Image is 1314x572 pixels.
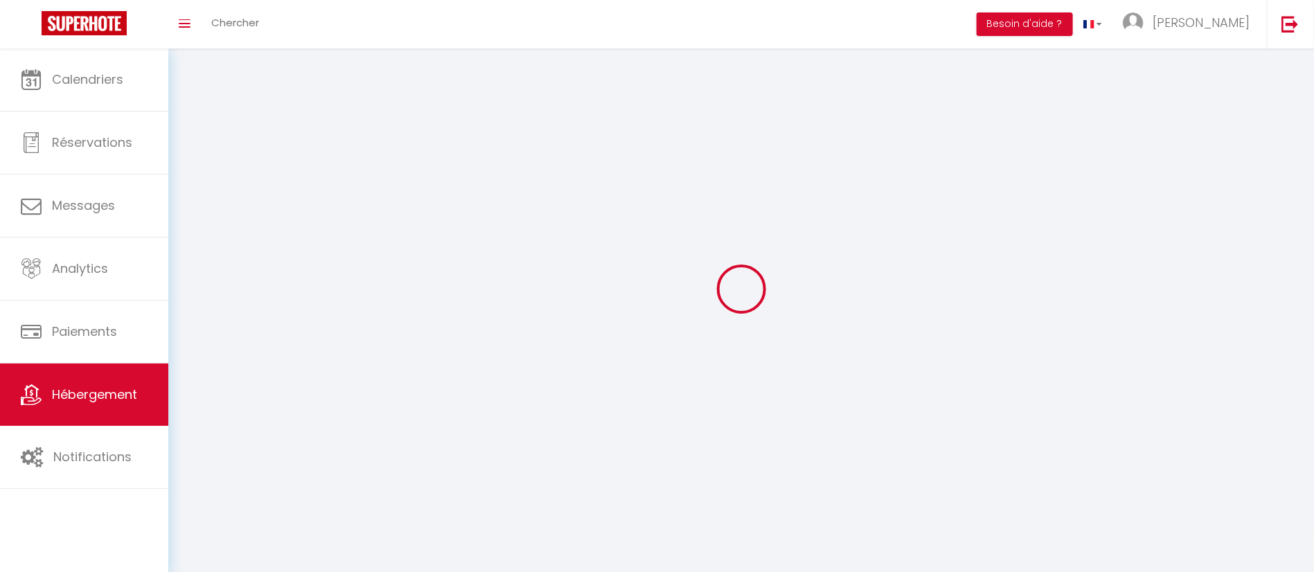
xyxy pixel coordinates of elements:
button: Ouvrir le widget de chat LiveChat [11,6,53,47]
img: logout [1281,15,1299,33]
img: ... [1123,12,1144,33]
span: Calendriers [52,71,123,88]
span: Hébergement [52,386,137,403]
span: Messages [52,197,115,214]
span: Réservations [52,134,132,151]
span: Chercher [211,15,259,30]
span: Analytics [52,260,108,277]
span: Paiements [52,323,117,340]
span: [PERSON_NAME] [1153,14,1250,31]
img: Super Booking [42,11,127,35]
button: Besoin d'aide ? [977,12,1073,36]
span: Notifications [53,448,132,465]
